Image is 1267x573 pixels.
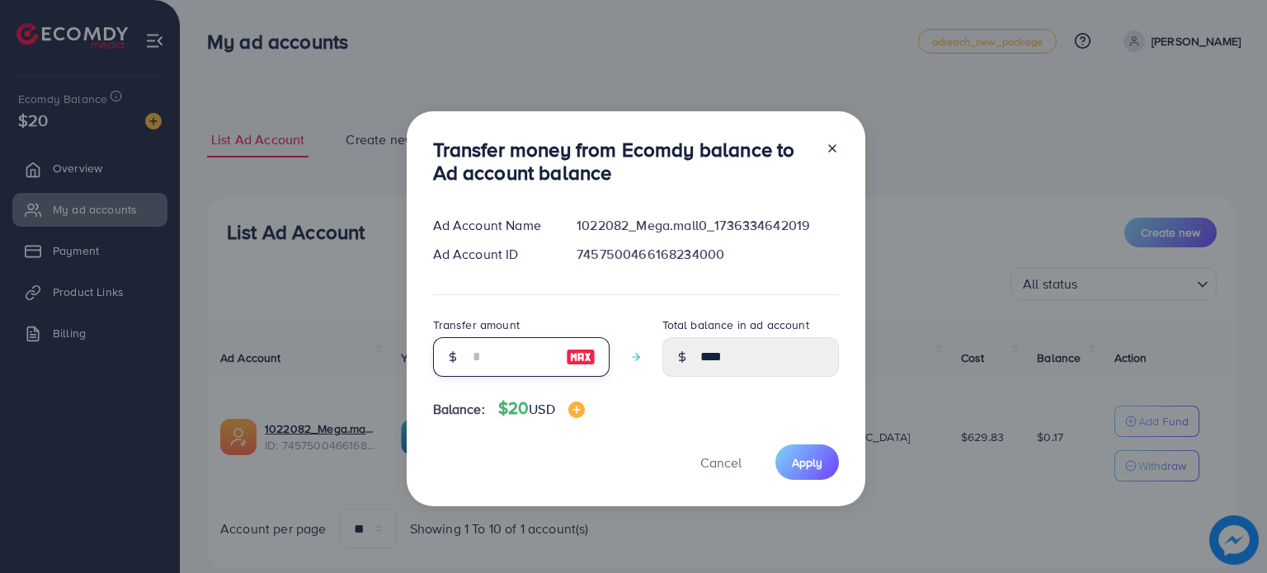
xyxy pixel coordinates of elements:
[662,317,809,333] label: Total balance in ad account
[568,402,585,418] img: image
[433,400,485,419] span: Balance:
[566,347,596,367] img: image
[498,398,585,419] h4: $20
[775,444,839,480] button: Apply
[700,453,742,472] span: Cancel
[563,245,851,264] div: 7457500466168234000
[563,216,851,235] div: 1022082_Mega.mall0_1736334642019
[792,454,822,471] span: Apply
[680,444,762,480] button: Cancel
[529,400,554,418] span: USD
[420,245,564,264] div: Ad Account ID
[433,317,520,333] label: Transfer amount
[433,138,812,186] h3: Transfer money from Ecomdy balance to Ad account balance
[420,216,564,235] div: Ad Account Name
